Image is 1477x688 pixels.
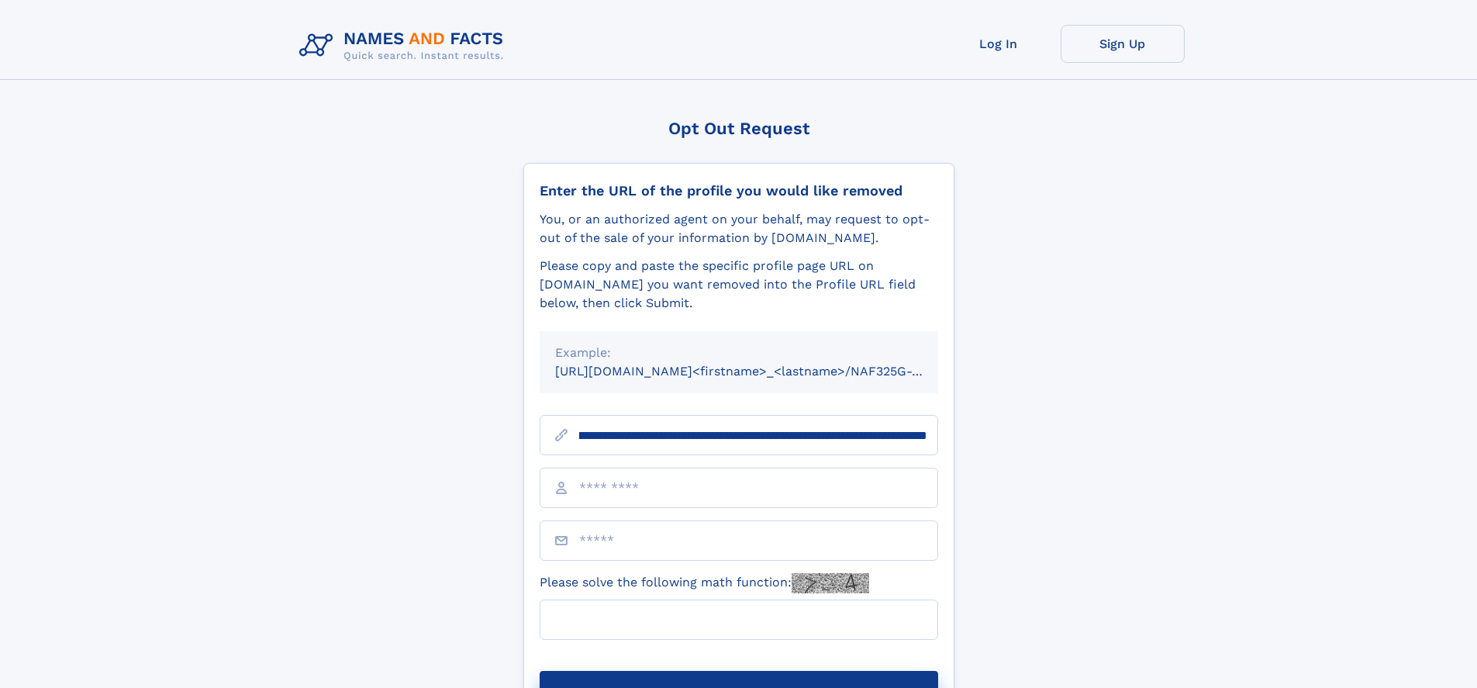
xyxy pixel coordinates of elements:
[523,119,954,138] div: Opt Out Request
[555,364,968,379] small: [URL][DOMAIN_NAME]<firstname>_<lastname>/NAF325G-xxxxxxxx
[540,257,938,313] div: Please copy and paste the specific profile page URL on [DOMAIN_NAME] you want removed into the Pr...
[540,182,938,199] div: Enter the URL of the profile you would like removed
[555,344,923,362] div: Example:
[1061,25,1185,63] a: Sign Up
[293,25,516,67] img: Logo Names and Facts
[540,210,938,247] div: You, or an authorized agent on your behalf, may request to opt-out of the sale of your informatio...
[937,25,1061,63] a: Log In
[540,573,869,593] label: Please solve the following math function:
